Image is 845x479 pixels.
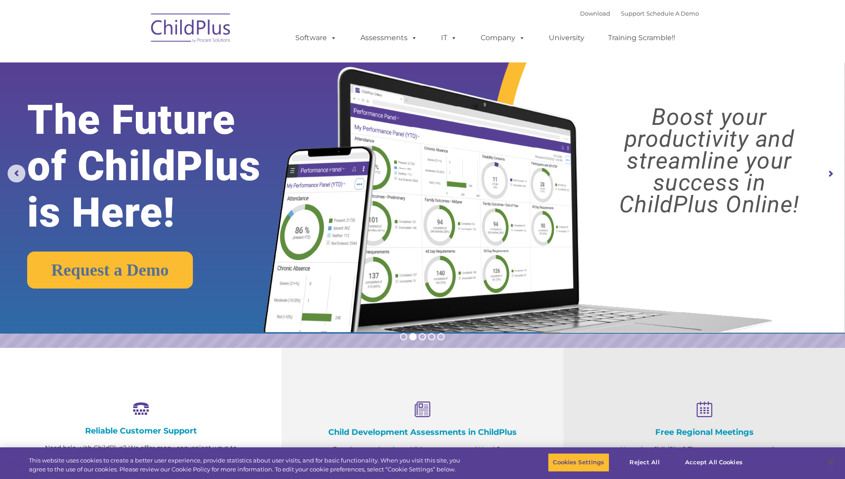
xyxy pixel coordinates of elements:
[27,252,193,289] a: Request a Demo
[326,444,518,477] p: Experience and analyze child assessments and Head Start data management in one system with zero c...
[27,97,297,236] rs-layer: The Future of ChildPlus is Here!
[608,444,800,477] p: Not using ChildPlus? These are a great opportunity to network and learn from ChildPlus users. Fin...
[580,10,610,17] a: Download
[821,453,841,472] button: Close
[326,427,518,437] h4: Child Development Assessments in ChildPlus
[548,453,609,472] button: Cookies Settings
[608,427,800,437] h4: Free Regional Meetings
[472,29,534,47] a: Company
[45,426,237,436] h4: Reliable Customer Support
[147,7,236,52] img: ChildPlus by Procare Solutions
[540,29,593,47] a: University
[599,29,684,47] a: Training Scramble!!
[286,29,346,47] a: Software
[617,453,673,472] button: Reject All
[351,29,426,47] a: Assessments
[646,10,699,17] a: Schedule A Demo
[680,453,747,472] button: Accept All Cookies
[621,10,645,17] a: Support
[29,456,465,474] div: This website uses cookies to create a better user experience, provide statistics about user visit...
[584,106,835,215] rs-layer: Boost your productivity and streamline your success in ChildPlus Online!
[45,442,237,476] p: Need help with ChildPlus? We offer many convenient ways to contact our amazing Customer Support r...
[124,95,162,102] span: Phone number
[432,29,466,47] a: IT
[124,59,151,66] span: Last name
[580,10,699,17] font: |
